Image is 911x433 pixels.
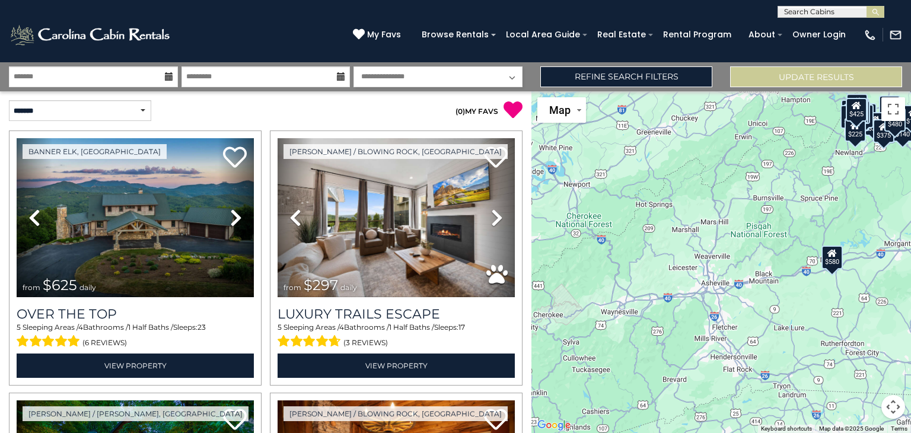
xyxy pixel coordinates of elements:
span: ( ) [455,107,465,116]
a: Owner Login [786,26,852,44]
div: $230 [865,112,886,136]
div: $290 [841,100,862,123]
div: $375 [873,119,894,143]
span: 1 Half Baths / [389,323,434,332]
span: 23 [198,323,206,332]
span: from [23,283,40,292]
div: Sleeping Areas / Bathrooms / Sleeps: [17,322,254,351]
a: Over The Top [17,306,254,322]
span: My Favs [367,28,401,41]
span: daily [79,283,96,292]
span: 4 [339,323,344,332]
a: Refine Search Filters [540,66,712,87]
span: $625 [43,276,77,294]
a: Add to favorites [223,145,247,171]
a: Banner Elk, [GEOGRAPHIC_DATA] [23,144,167,159]
a: View Property [17,354,254,378]
img: thumbnail_167153549.jpeg [17,138,254,297]
span: Map data ©2025 Google [819,425,884,432]
a: (0)MY FAVS [455,107,498,116]
button: Update Results [730,66,902,87]
span: 17 [458,323,465,332]
a: Browse Rentals [416,26,495,44]
div: $225 [845,118,866,142]
a: My Favs [353,28,404,42]
img: Google [534,418,574,433]
div: $125 [846,94,868,117]
a: About [743,26,781,44]
img: mail-regular-white.png [889,28,902,42]
div: Sleeping Areas / Bathrooms / Sleeps: [278,322,515,351]
a: [PERSON_NAME] / Blowing Rock, [GEOGRAPHIC_DATA] [284,406,508,421]
span: 0 [458,107,463,116]
span: $297 [304,276,338,294]
img: phone-regular-white.png [864,28,877,42]
a: Rental Program [657,26,737,44]
a: View Property [278,354,515,378]
span: 5 [17,323,21,332]
button: Keyboard shortcuts [761,425,812,433]
div: $230 [840,105,862,129]
div: $425 [846,98,867,122]
img: White-1-2.png [9,23,173,47]
span: (3 reviews) [343,335,388,351]
a: Luxury Trails Escape [278,306,515,322]
span: (6 reviews) [82,335,127,351]
span: Map [549,104,571,116]
div: $580 [821,246,843,269]
span: 1 Half Baths / [128,323,173,332]
a: Open this area in Google Maps (opens a new window) [534,418,574,433]
div: $349 [879,95,900,119]
span: 5 [278,323,282,332]
button: Toggle fullscreen view [881,97,905,121]
a: [PERSON_NAME] / Blowing Rock, [GEOGRAPHIC_DATA] [284,144,508,159]
span: daily [340,283,357,292]
button: Map camera controls [881,395,905,419]
a: [PERSON_NAME] / [PERSON_NAME], [GEOGRAPHIC_DATA] [23,406,249,421]
a: Real Estate [591,26,652,44]
button: Change map style [537,97,586,123]
span: 4 [78,323,83,332]
span: from [284,283,301,292]
a: Local Area Guide [500,26,586,44]
img: thumbnail_168695581.jpeg [278,138,515,297]
a: Terms (opens in new tab) [891,425,907,432]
